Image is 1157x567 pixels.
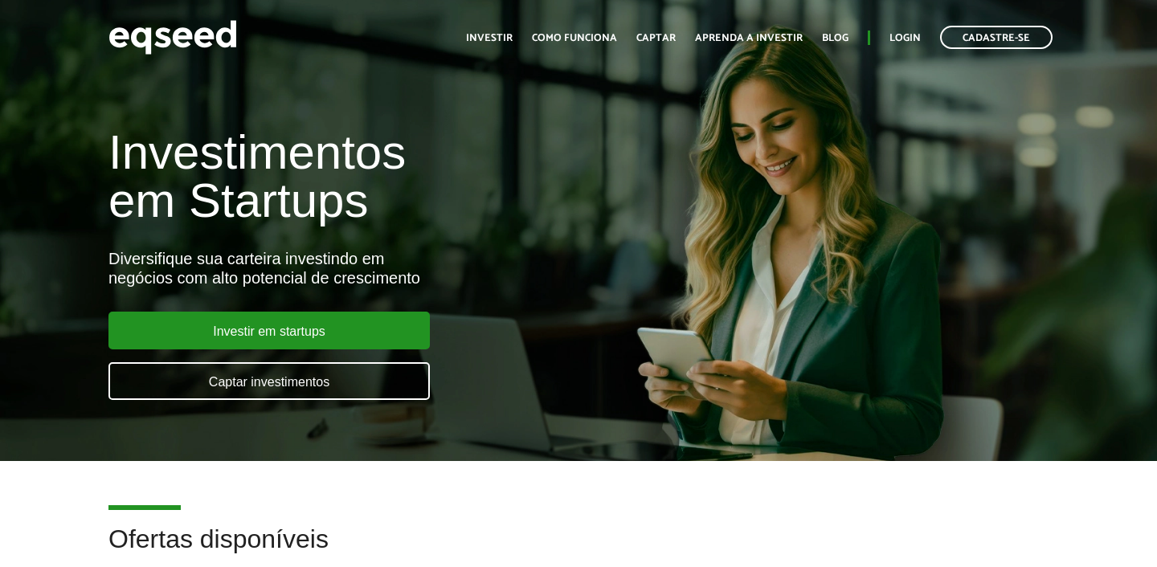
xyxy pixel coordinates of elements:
a: Login [889,33,921,43]
a: Aprenda a investir [695,33,803,43]
a: Captar [636,33,676,43]
a: Investir em startups [108,312,430,349]
a: Como funciona [532,33,617,43]
a: Captar investimentos [108,362,430,400]
div: Diversifique sua carteira investindo em negócios com alto potencial de crescimento [108,249,663,288]
h1: Investimentos em Startups [108,128,663,225]
a: Cadastre-se [940,26,1053,49]
img: EqSeed [108,16,237,59]
a: Blog [822,33,848,43]
a: Investir [466,33,513,43]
